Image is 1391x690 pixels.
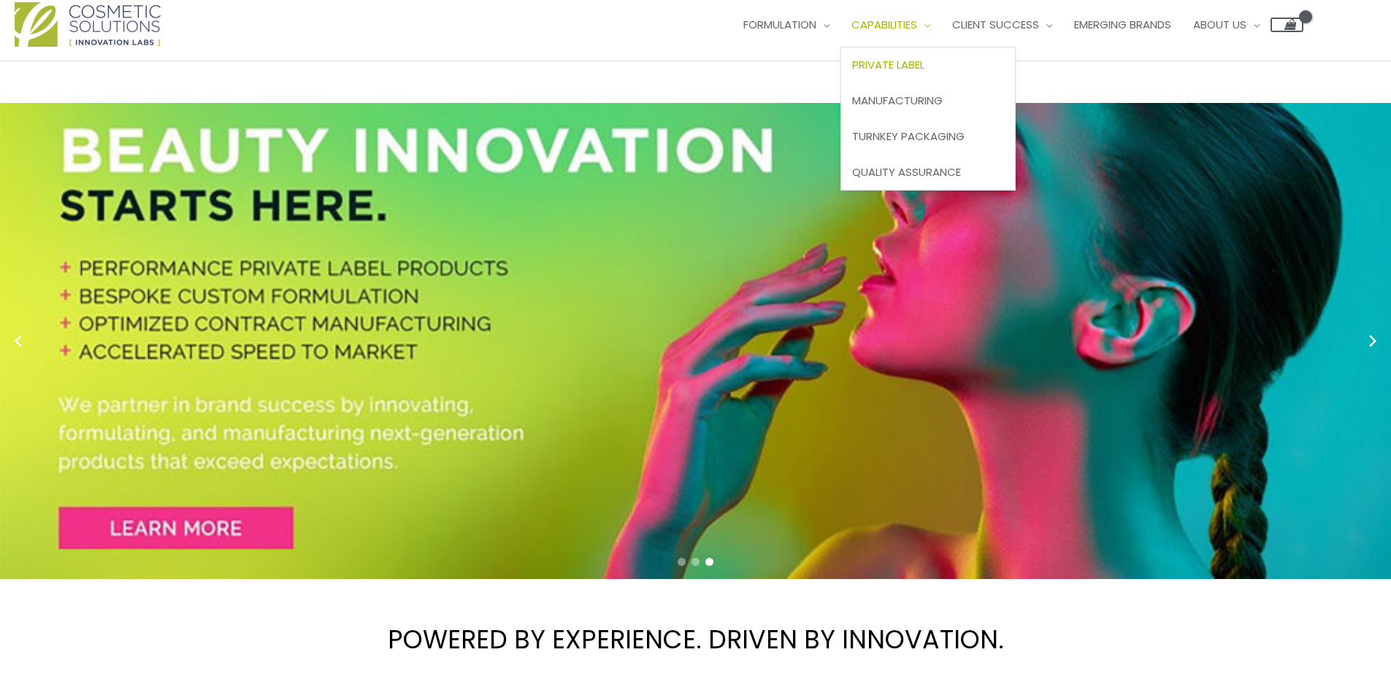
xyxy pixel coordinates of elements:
img: Cosmetic Solutions Logo [15,2,161,47]
span: Quality Assurance [852,164,961,180]
a: Capabilities [840,3,941,47]
span: Capabilities [851,17,917,32]
nav: Site Navigation [721,3,1303,47]
a: Client Success [941,3,1063,47]
a: Turnkey Packaging [841,118,1015,154]
a: Private Label [841,47,1015,83]
span: About Us [1193,17,1246,32]
a: Manufacturing [841,83,1015,119]
span: Manufacturing [852,93,943,108]
button: Previous slide [7,330,29,352]
span: Private Label [852,57,924,72]
a: About Us [1182,3,1271,47]
a: Emerging Brands [1063,3,1182,47]
a: Quality Assurance [841,154,1015,190]
a: Formulation [732,3,840,47]
span: Turnkey Packaging [852,129,965,144]
span: Emerging Brands [1074,17,1171,32]
span: Go to slide 1 [678,558,686,566]
span: Client Success [952,17,1039,32]
a: View Shopping Cart, empty [1271,18,1303,32]
span: Go to slide 3 [705,558,713,566]
span: Go to slide 2 [691,558,700,566]
button: Next slide [1362,330,1384,352]
span: Formulation [743,17,816,32]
